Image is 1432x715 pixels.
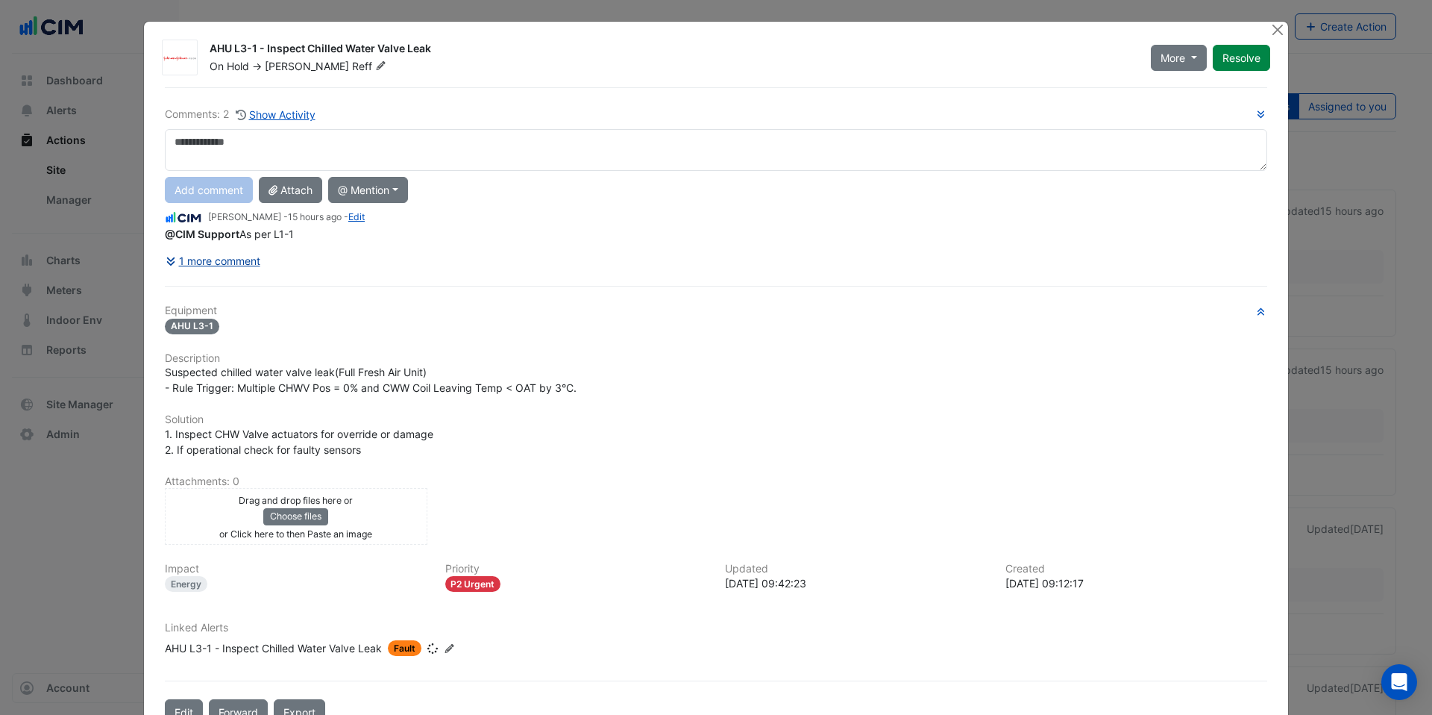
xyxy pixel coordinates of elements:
[288,211,342,222] span: 2025-09-04 09:42:23
[165,576,207,592] div: Energy
[219,528,372,540] small: or Click here to then Paste an image
[388,640,421,656] span: Fault
[265,60,349,72] span: [PERSON_NAME]
[165,413,1267,426] h6: Solution
[235,106,316,123] button: Show Activity
[1151,45,1207,71] button: More
[165,563,427,575] h6: Impact
[210,60,249,72] span: On Hold
[1005,575,1268,591] div: [DATE] 09:12:17
[165,622,1267,634] h6: Linked Alerts
[445,563,708,575] h6: Priority
[163,51,197,66] img: JnJ Vision Care
[1213,45,1270,71] button: Resolve
[208,210,365,224] small: [PERSON_NAME] - -
[1269,22,1285,37] button: Close
[165,428,433,456] span: 1. Inspect CHW Valve actuators for override or damage 2. If operational check for faulty sensors
[725,575,987,591] div: [DATE] 09:42:23
[210,41,1133,59] div: AHU L3-1 - Inspect Chilled Water Valve Leak
[263,508,328,525] button: Choose files
[1161,50,1185,66] span: More
[252,60,262,72] span: ->
[165,640,382,656] div: AHU L3-1 - Inspect Chilled Water Valve Leak
[165,352,1267,365] h6: Description
[165,475,1267,488] h6: Attachments: 0
[165,228,294,240] span: As per L1-1
[165,248,261,274] button: 1 more comment
[445,576,501,592] div: P2 Urgent
[1005,563,1268,575] h6: Created
[239,495,353,506] small: Drag and drop files here or
[259,177,322,203] button: Attach
[1381,664,1417,700] div: Open Intercom Messenger
[165,319,219,334] span: AHU L3-1
[348,211,365,222] a: Edit
[725,563,987,575] h6: Updated
[165,106,316,123] div: Comments: 2
[165,228,239,240] span: support@cim.io [CIM]
[165,210,202,226] img: CIM
[165,366,577,394] span: Suspected chilled water valve leak(Full Fresh Air Unit) - Rule Trigger: Multiple CHWV Pos = 0% an...
[328,177,408,203] button: @ Mention
[352,59,389,74] span: Reff
[444,643,455,655] fa-icon: Edit Linked Alerts
[165,305,1267,317] h6: Equipment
